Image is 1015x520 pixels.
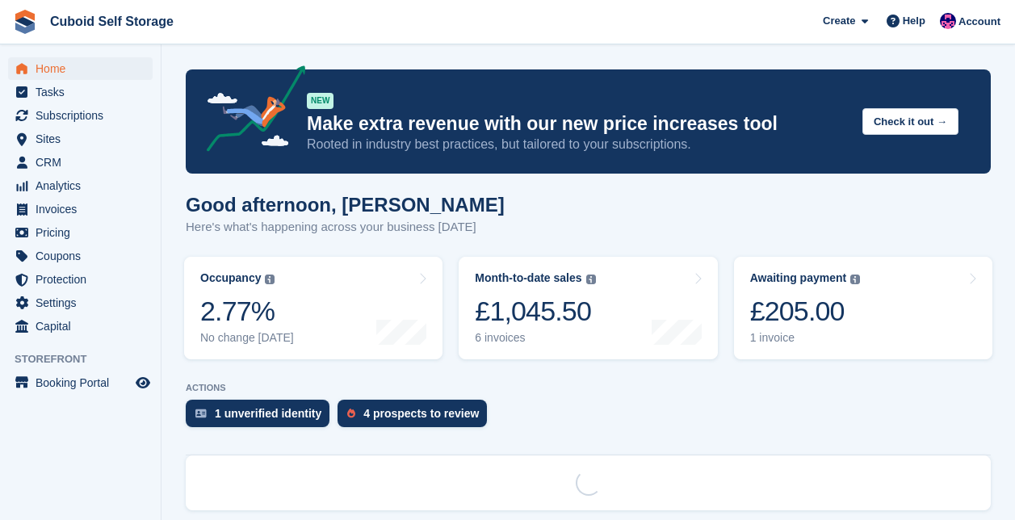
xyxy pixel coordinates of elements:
a: menu [8,245,153,267]
button: Check it out → [862,108,958,135]
a: menu [8,174,153,197]
span: Protection [36,268,132,291]
h1: Good afternoon, [PERSON_NAME] [186,194,505,216]
a: Cuboid Self Storage [44,8,180,35]
div: £205.00 [750,295,861,328]
a: menu [8,57,153,80]
span: CRM [36,151,132,174]
a: Occupancy 2.77% No change [DATE] [184,257,442,359]
a: menu [8,81,153,103]
span: Sites [36,128,132,150]
div: 2.77% [200,295,294,328]
span: Settings [36,291,132,314]
a: menu [8,291,153,314]
div: Awaiting payment [750,271,847,285]
p: ACTIONS [186,383,991,393]
a: menu [8,221,153,244]
p: Here's what's happening across your business [DATE] [186,218,505,237]
span: Booking Portal [36,371,132,394]
div: £1,045.50 [475,295,595,328]
div: 1 invoice [750,331,861,345]
img: stora-icon-8386f47178a22dfd0bd8f6a31ec36ba5ce8667c1dd55bd0f319d3a0aa187defe.svg [13,10,37,34]
img: Gurpreet Dev [940,13,956,29]
div: Month-to-date sales [475,271,581,285]
span: Capital [36,315,132,338]
img: verify_identity-adf6edd0f0f0b5bbfe63781bf79b02c33cf7c696d77639b501bdc392416b5a36.svg [195,409,207,418]
a: Awaiting payment £205.00 1 invoice [734,257,992,359]
span: Storefront [15,351,161,367]
div: Occupancy [200,271,261,285]
a: 1 unverified identity [186,400,338,435]
a: menu [8,128,153,150]
span: Pricing [36,221,132,244]
span: Create [823,13,855,29]
a: menu [8,104,153,127]
img: prospect-51fa495bee0391a8d652442698ab0144808aea92771e9ea1ae160a38d050c398.svg [347,409,355,418]
div: No change [DATE] [200,331,294,345]
span: Account [958,14,1000,30]
a: 4 prospects to review [338,400,495,435]
div: 1 unverified identity [215,407,321,420]
span: Home [36,57,132,80]
a: menu [8,198,153,220]
span: Help [903,13,925,29]
span: Subscriptions [36,104,132,127]
a: menu [8,315,153,338]
p: Make extra revenue with our new price increases tool [307,112,849,136]
span: Tasks [36,81,132,103]
a: Preview store [133,373,153,392]
img: icon-info-grey-7440780725fd019a000dd9b08b2336e03edf1995a4989e88bcd33f0948082b44.svg [850,275,860,284]
img: price-adjustments-announcement-icon-8257ccfd72463d97f412b2fc003d46551f7dbcb40ab6d574587a9cd5c0d94... [193,65,306,157]
span: Coupons [36,245,132,267]
a: Month-to-date sales £1,045.50 6 invoices [459,257,717,359]
div: NEW [307,93,333,109]
a: menu [8,151,153,174]
img: icon-info-grey-7440780725fd019a000dd9b08b2336e03edf1995a4989e88bcd33f0948082b44.svg [265,275,275,284]
a: menu [8,371,153,394]
span: Analytics [36,174,132,197]
p: Rooted in industry best practices, but tailored to your subscriptions. [307,136,849,153]
a: menu [8,268,153,291]
span: Invoices [36,198,132,220]
div: 4 prospects to review [363,407,479,420]
div: 6 invoices [475,331,595,345]
img: icon-info-grey-7440780725fd019a000dd9b08b2336e03edf1995a4989e88bcd33f0948082b44.svg [586,275,596,284]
